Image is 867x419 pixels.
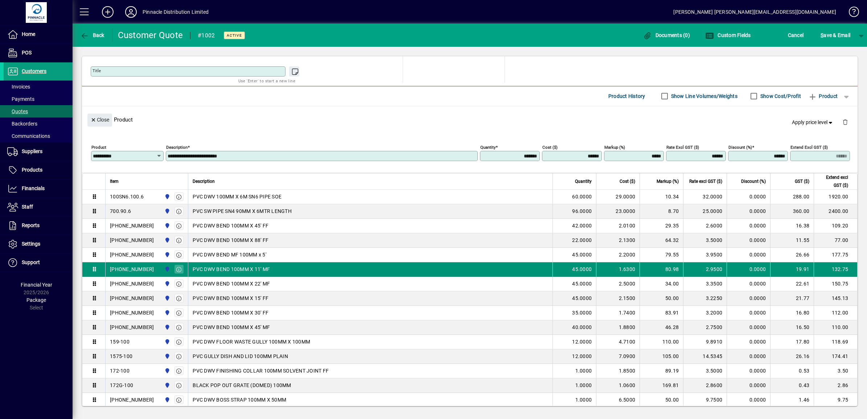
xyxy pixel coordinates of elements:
span: PVC DWV BEND 100MM X 30' FF [193,309,268,316]
td: 0.0000 [727,233,770,248]
td: 110.00 [814,320,857,335]
a: POS [4,44,73,62]
td: 19.91 [770,262,814,277]
button: Save & Email [817,29,854,42]
div: 3.2250 [688,295,722,302]
div: [PHONE_NUMBER] [110,295,154,302]
mat-label: Markup (%) [604,144,625,149]
span: 22.0000 [572,237,592,244]
span: POS [22,50,32,56]
div: 172G-100 [110,382,133,389]
mat-label: Extend excl GST ($) [790,144,828,149]
a: Quotes [4,105,73,118]
span: Settings [22,241,40,247]
div: 3.5000 [688,237,722,244]
span: Reports [22,222,40,228]
span: 12.0000 [572,338,592,345]
button: Back [78,29,106,42]
td: 2.86 [814,378,857,393]
td: 3.50 [814,364,857,378]
div: 9.7500 [688,396,722,403]
td: 80.98 [640,262,683,277]
span: 45.0000 [572,280,592,287]
div: Customer Quote [118,29,183,41]
td: 83.91 [640,306,683,320]
app-page-header-button: Delete [837,119,854,125]
span: 1.0000 [575,382,592,389]
span: PVC SW PIPE SN4 90MM X 6MTR LENGTH [193,208,292,215]
div: [PHONE_NUMBER] [110,396,154,403]
span: Pinnacle Distribution [163,236,171,244]
td: 1920.00 [814,190,857,204]
span: S [821,32,823,38]
td: 2.2000 [596,248,640,262]
a: Suppliers [4,143,73,161]
span: Pinnacle Distribution [163,323,171,331]
td: 0.0000 [727,190,770,204]
span: Product History [608,90,645,102]
span: 96.0000 [572,208,592,215]
button: Profile [119,5,143,19]
div: [PHONE_NUMBER] [110,309,154,316]
td: 0.0000 [727,364,770,378]
span: Cost ($) [620,177,635,185]
a: Settings [4,235,73,253]
mat-hint: Use 'Enter' to start a new line [238,77,295,85]
td: 0.43 [770,378,814,393]
div: 2.7500 [688,324,722,331]
a: Communications [4,130,73,142]
td: 0.0000 [727,306,770,320]
span: Pinnacle Distribution [163,367,171,375]
td: 1.8800 [596,320,640,335]
td: 288.00 [770,190,814,204]
span: Financial Year [21,282,52,288]
span: Suppliers [22,148,42,154]
span: Apply price level [792,119,834,126]
td: 46.28 [640,320,683,335]
span: Documents (0) [643,32,690,38]
td: 0.0000 [727,248,770,262]
div: 3.3500 [688,280,722,287]
button: Documents (0) [641,29,692,42]
span: Staff [22,204,33,210]
div: 9.8910 [688,338,722,345]
span: Customers [22,68,46,74]
div: [PERSON_NAME] [PERSON_NAME][EMAIL_ADDRESS][DOMAIN_NAME] [673,6,836,18]
div: 2.8600 [688,382,722,389]
span: Pinnacle Distribution [163,352,171,360]
td: 77.00 [814,233,857,248]
div: 32.0000 [688,193,722,200]
td: 1.46 [770,393,814,407]
span: Pinnacle Distribution [163,207,171,215]
label: Show Line Volumes/Weights [670,93,737,100]
div: 3.2000 [688,309,722,316]
td: 89.19 [640,364,683,378]
span: Active [227,33,242,38]
span: Quantity [575,177,592,185]
mat-label: Description [166,144,188,149]
td: 0.53 [770,364,814,378]
td: 169.81 [640,378,683,393]
td: 0.0000 [727,277,770,291]
td: 360.00 [770,204,814,219]
div: [PHONE_NUMBER] [110,251,154,258]
td: 110.00 [640,335,683,349]
td: 1.7400 [596,306,640,320]
td: 26.16 [770,349,814,364]
div: 159-100 [110,338,130,345]
span: 12.0000 [572,353,592,360]
span: Pinnacle Distribution [163,381,171,389]
span: Pinnacle Distribution [163,193,171,201]
span: Pinnacle Distribution [163,396,171,404]
td: 0.0000 [727,219,770,233]
mat-label: Title [93,68,101,73]
td: 26.66 [770,248,814,262]
td: 2.1500 [596,291,640,306]
button: Cancel [786,29,806,42]
span: Rate excl GST ($) [689,177,722,185]
td: 118.69 [814,335,857,349]
span: 1.0000 [575,396,592,403]
div: 3.5000 [688,367,722,374]
td: 34.00 [640,277,683,291]
span: ave & Email [821,29,850,41]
